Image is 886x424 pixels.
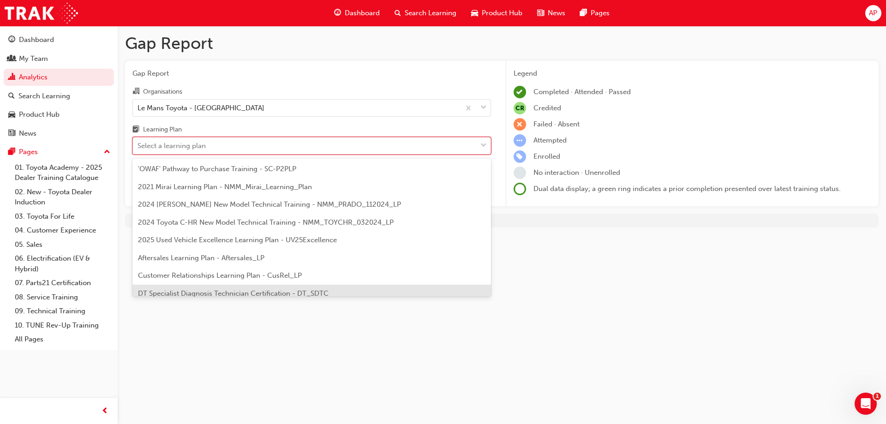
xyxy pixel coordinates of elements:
[514,167,526,179] span: learningRecordVerb_NONE-icon
[11,304,114,318] a: 09. Technical Training
[102,406,108,417] span: prev-icon
[4,143,114,161] button: Pages
[480,140,487,152] span: down-icon
[11,209,114,224] a: 03. Toyota For Life
[591,8,610,18] span: Pages
[138,200,401,209] span: 2024 [PERSON_NAME] New Model Technical Training - NMM_PRADO_112024_LP
[8,55,15,63] span: people-icon
[573,4,617,23] a: pages-iconPages
[345,8,380,18] span: Dashboard
[11,290,114,305] a: 08. Service Training
[874,393,881,400] span: 1
[855,393,877,415] iframe: Intercom live chat
[138,141,206,151] div: Select a learning plan
[514,102,526,114] span: null-icon
[11,223,114,238] a: 04. Customer Experience
[4,125,114,142] a: News
[471,7,478,19] span: car-icon
[8,36,15,44] span: guage-icon
[530,4,573,23] a: news-iconNews
[4,69,114,86] a: Analytics
[19,128,36,139] div: News
[132,68,491,79] span: Gap Report
[514,68,872,79] div: Legend
[19,54,48,64] div: My Team
[19,35,54,45] div: Dashboard
[8,111,15,119] span: car-icon
[514,150,526,163] span: learningRecordVerb_ENROLL-icon
[533,185,841,193] span: Dual data display; a green ring indicates a prior completion presented over latest training status.
[387,4,464,23] a: search-iconSearch Learning
[533,104,561,112] span: Credited
[4,30,114,143] button: DashboardMy TeamAnalyticsSearch LearningProduct HubNews
[8,73,15,82] span: chart-icon
[132,88,139,96] span: organisation-icon
[11,185,114,209] a: 02. New - Toyota Dealer Induction
[537,7,544,19] span: news-icon
[533,168,620,177] span: No interaction · Unenrolled
[4,50,114,67] a: My Team
[533,136,567,144] span: Attempted
[19,147,38,157] div: Pages
[580,7,587,19] span: pages-icon
[8,130,15,138] span: news-icon
[138,236,337,244] span: 2025 Used Vehicle Excellence Learning Plan - UV25Excellence
[4,88,114,105] a: Search Learning
[8,92,15,101] span: search-icon
[138,183,312,191] span: 2021 Mirai Learning Plan - NMM_Mirai_Learning_Plan
[19,109,60,120] div: Product Hub
[514,134,526,147] span: learningRecordVerb_ATTEMPT-icon
[4,106,114,123] a: Product Hub
[138,271,302,280] span: Customer Relationships Learning Plan - CusRel_LP
[327,4,387,23] a: guage-iconDashboard
[138,289,329,298] span: DT Specialist Diagnosis Technician Certification - DT_SDTC
[514,86,526,98] span: learningRecordVerb_COMPLETE-icon
[11,238,114,252] a: 05. Sales
[11,318,114,333] a: 10. TUNE Rev-Up Training
[11,251,114,276] a: 06. Electrification (EV & Hybrid)
[334,7,341,19] span: guage-icon
[11,276,114,290] a: 07. Parts21 Certification
[533,152,560,161] span: Enrolled
[138,165,296,173] span: 'OWAF' Pathway to Purchase Training - SC-P2PLP
[138,254,264,262] span: Aftersales Learning Plan - Aftersales_LP
[480,102,487,114] span: down-icon
[143,87,182,96] div: Organisations
[865,5,881,21] button: AP
[138,218,394,227] span: 2024 Toyota C-HR New Model Technical Training - NMM_TOYCHR_032024_LP
[18,91,70,102] div: Search Learning
[11,161,114,185] a: 01. Toyota Academy - 2025 Dealer Training Catalogue
[405,8,456,18] span: Search Learning
[138,102,264,113] div: Le Mans Toyota - [GEOGRAPHIC_DATA]
[514,118,526,131] span: learningRecordVerb_FAIL-icon
[5,3,78,24] img: Trak
[869,8,877,18] span: AP
[132,126,139,134] span: learningplan-icon
[143,125,182,134] div: Learning Plan
[4,31,114,48] a: Dashboard
[104,146,110,158] span: up-icon
[548,8,565,18] span: News
[482,8,522,18] span: Product Hub
[11,332,114,346] a: All Pages
[125,33,879,54] h1: Gap Report
[533,88,631,96] span: Completed · Attended · Passed
[464,4,530,23] a: car-iconProduct Hub
[8,148,15,156] span: pages-icon
[533,120,580,128] span: Failed · Absent
[395,7,401,19] span: search-icon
